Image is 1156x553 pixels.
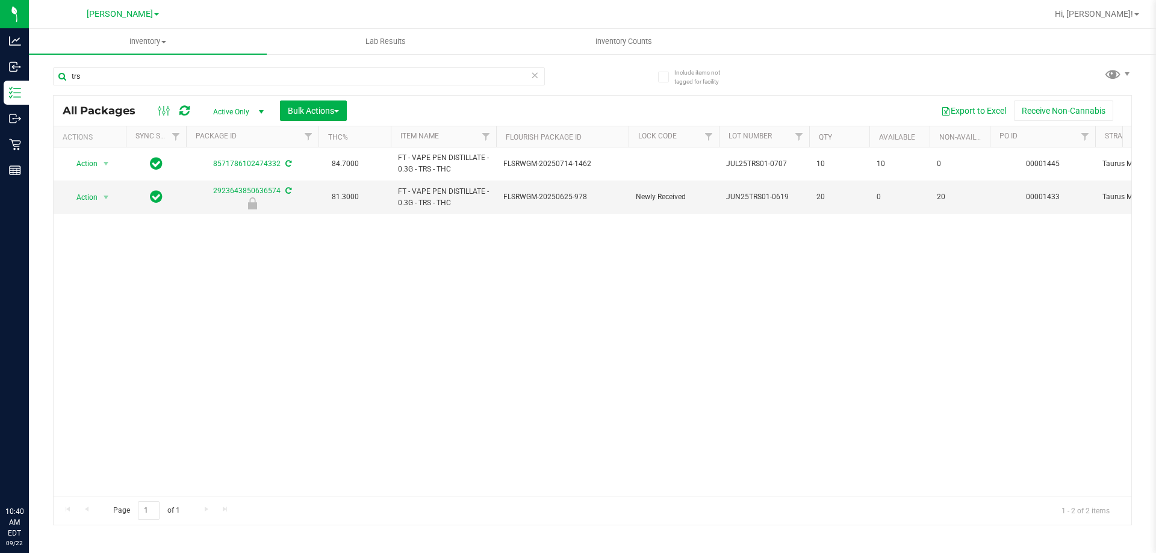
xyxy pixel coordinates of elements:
[1026,193,1060,201] a: 00001433
[9,87,21,99] inline-svg: Inventory
[1055,9,1133,19] span: Hi, [PERSON_NAME]!
[9,138,21,150] inline-svg: Retail
[288,106,339,116] span: Bulk Actions
[729,132,772,140] a: Lot Number
[138,501,160,520] input: 1
[877,191,922,203] span: 0
[1026,159,1060,168] a: 00001445
[1052,501,1119,519] span: 1 - 2 of 2 items
[9,164,21,176] inline-svg: Reports
[29,29,267,54] a: Inventory
[674,68,735,86] span: Include items not tagged for facility
[326,188,365,206] span: 81.3000
[789,126,809,147] a: Filter
[66,189,98,206] span: Action
[326,155,365,173] span: 84.7000
[99,189,114,206] span: select
[103,501,190,520] span: Page of 1
[503,158,621,170] span: FLSRWGM-20250714-1462
[9,113,21,125] inline-svg: Outbound
[166,126,186,147] a: Filter
[879,133,915,141] a: Available
[29,36,267,47] span: Inventory
[299,126,319,147] a: Filter
[877,158,922,170] span: 10
[196,132,237,140] a: Package ID
[726,158,802,170] span: JUL25TRS01-0707
[530,67,539,83] span: Clear
[816,191,862,203] span: 20
[66,155,98,172] span: Action
[819,133,832,141] a: Qty
[638,132,677,140] a: Lock Code
[53,67,545,85] input: Search Package ID, Item Name, SKU, Lot or Part Number...
[398,152,489,175] span: FT - VAPE PEN DISTILLATE - 0.3G - TRS - THC
[1014,100,1113,121] button: Receive Non-Cannabis
[816,158,862,170] span: 10
[63,104,148,117] span: All Packages
[503,191,621,203] span: FLSRWGM-20250625-978
[150,188,163,205] span: In Sync
[5,539,23,548] p: 09/22
[9,35,21,47] inline-svg: Analytics
[726,191,802,203] span: JUN25TRS01-0619
[349,36,422,47] span: Lab Results
[284,159,291,168] span: Sync from Compliance System
[213,187,281,195] a: 2923643850636574
[63,133,121,141] div: Actions
[933,100,1014,121] button: Export to Excel
[87,9,153,19] span: [PERSON_NAME]
[939,133,993,141] a: Non-Available
[280,100,347,121] button: Bulk Actions
[328,133,348,141] a: THC%
[937,191,983,203] span: 20
[9,61,21,73] inline-svg: Inbound
[150,155,163,172] span: In Sync
[267,29,505,54] a: Lab Results
[699,126,719,147] a: Filter
[400,132,439,140] a: Item Name
[937,158,983,170] span: 0
[284,187,291,195] span: Sync from Compliance System
[506,133,582,141] a: Flourish Package ID
[184,197,320,209] div: Newly Received
[1075,126,1095,147] a: Filter
[636,191,712,203] span: Newly Received
[398,186,489,209] span: FT - VAPE PEN DISTILLATE - 0.3G - TRS - THC
[5,506,23,539] p: 10:40 AM EDT
[213,159,281,168] a: 8571786102474332
[1105,132,1130,140] a: Strain
[999,132,1018,140] a: PO ID
[476,126,496,147] a: Filter
[12,457,48,493] iframe: Resource center
[579,36,668,47] span: Inventory Counts
[505,29,742,54] a: Inventory Counts
[135,132,182,140] a: Sync Status
[99,155,114,172] span: select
